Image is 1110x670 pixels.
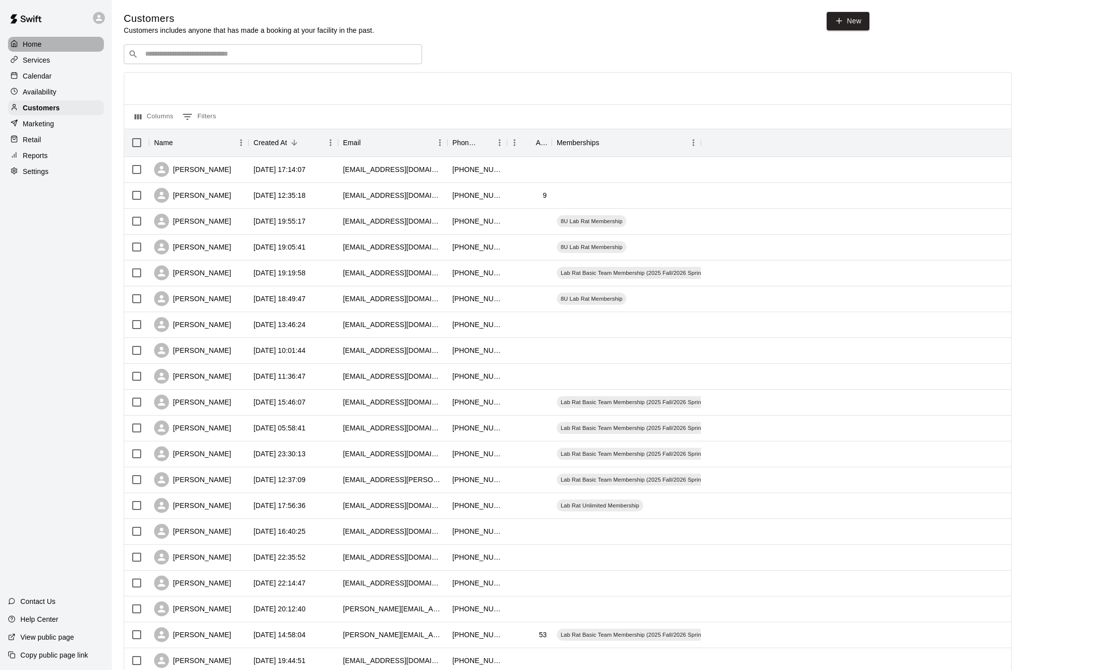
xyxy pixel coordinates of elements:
div: Lab Rat Basic Team Membership (2025 Fall/2026 Spring) [557,474,710,486]
div: 2025-07-27 20:12:40 [254,604,306,614]
div: Lab Rat Basic Team Membership (2025 Fall/2026 Spring) [557,267,710,279]
div: 2025-08-05 18:49:47 [254,294,306,304]
a: Calendar [8,69,104,84]
div: debbie.trinidad@gmail.com [343,630,442,640]
div: ad.rodriguez@yahoo.com [343,475,442,485]
div: Memberships [557,129,599,157]
div: [PERSON_NAME] [154,627,231,642]
a: Marketing [8,116,104,131]
div: 2025-08-01 05:58:41 [254,423,306,433]
div: [PERSON_NAME] [154,550,231,565]
div: +19168373232 [452,423,502,433]
p: Home [23,39,42,49]
div: 9 [543,190,547,200]
p: Copy public page link [20,650,88,660]
div: +19163970016 [452,397,502,407]
div: [PERSON_NAME] [154,291,231,306]
a: Retail [8,132,104,147]
div: Lab Rat Basic Team Membership (2025 Fall/2026 Spring) [557,629,710,641]
div: Customers [8,100,104,115]
div: +19165092414 [452,268,502,278]
div: [PERSON_NAME] [154,446,231,461]
div: 2025-08-08 12:35:18 [254,190,306,200]
div: [PERSON_NAME] [154,472,231,487]
div: 2025-08-06 19:55:17 [254,216,306,226]
div: Services [8,53,104,68]
div: Created At [254,129,287,157]
div: +19165243926 [452,165,502,174]
div: jyerenasosa@gmail.com [343,294,442,304]
div: [PERSON_NAME] [154,653,231,668]
p: Availability [23,87,57,97]
div: Home [8,37,104,52]
div: 2025-08-05 19:19:58 [254,268,306,278]
div: 2025-07-24 19:44:51 [254,656,306,666]
div: [PERSON_NAME] [154,162,231,177]
div: 8U Lab Rat Membership [557,215,626,227]
div: [PERSON_NAME] [154,524,231,539]
div: +19162339912 [452,475,502,485]
button: Select columns [132,109,176,125]
button: Menu [686,135,701,150]
div: 2025-08-01 15:46:07 [254,397,306,407]
div: Email [338,129,447,157]
div: christophermilloy@gmail.com [343,449,442,459]
div: 2025-07-28 16:40:25 [254,526,306,536]
div: Phone Number [452,129,478,157]
div: 2025-07-27 22:14:47 [254,578,306,588]
span: Lab Rat Unlimited Membership [557,502,643,509]
div: Email [343,129,361,157]
div: [PERSON_NAME] [154,369,231,384]
button: Sort [173,136,187,150]
div: Age [507,129,552,157]
div: Lab Rat Basic Team Membership (2025 Fall/2026 Spring) [557,448,710,460]
div: 8U Lab Rat Membership [557,241,626,253]
div: [PERSON_NAME] [154,576,231,590]
div: 2025-08-05 13:46:24 [254,320,306,330]
span: Lab Rat Basic Team Membership (2025 Fall/2026 Spring) [557,398,710,406]
div: [PERSON_NAME] [154,343,231,358]
div: +19163971000 [452,190,502,200]
p: Help Center [20,614,58,624]
div: [PERSON_NAME] [154,601,231,616]
div: Lab Rat Unlimited Membership [557,500,643,511]
div: [PERSON_NAME] [154,214,231,229]
div: rtsegura@aol.com [343,242,442,252]
div: Search customers by name or email [124,44,422,64]
div: cjb95926@hotmail.com [343,397,442,407]
div: michaeloprean@yahoo.com [343,165,442,174]
div: 2025-08-08 17:14:07 [254,165,306,174]
div: joel.merical@gmail.com [343,604,442,614]
p: Settings [23,167,49,176]
p: Customers includes anyone that has made a booking at your facility in the past. [124,25,374,35]
div: jnewton_14@yahoo.com [343,552,442,562]
a: Reports [8,148,104,163]
div: j.coleman7613@yahoo.com [343,320,442,330]
div: +12064063694 [452,656,502,666]
button: Sort [478,136,492,150]
div: [PERSON_NAME] [154,265,231,280]
div: +19168621641 [452,501,502,510]
div: appdadcash@gmail.com [343,371,442,381]
p: Reports [23,151,48,161]
button: Menu [507,135,522,150]
div: Phone Number [447,129,507,157]
div: 8U Lab Rat Membership [557,293,626,305]
div: [PERSON_NAME] [154,420,231,435]
a: Settings [8,164,104,179]
div: euhercik@gmail.com [343,345,442,355]
p: Marketing [23,119,54,129]
button: Sort [599,136,613,150]
span: Lab Rat Basic Team Membership (2025 Fall/2026 Spring) [557,450,710,458]
a: New [827,12,869,30]
p: Calendar [23,71,52,81]
div: +15106508477 [452,552,502,562]
div: [PERSON_NAME] [154,395,231,410]
div: Name [154,129,173,157]
div: 2025-07-28 17:56:36 [254,501,306,510]
span: Lab Rat Basic Team Membership (2025 Fall/2026 Spring) [557,631,710,639]
div: [PERSON_NAME] [154,188,231,203]
div: Created At [249,129,338,157]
